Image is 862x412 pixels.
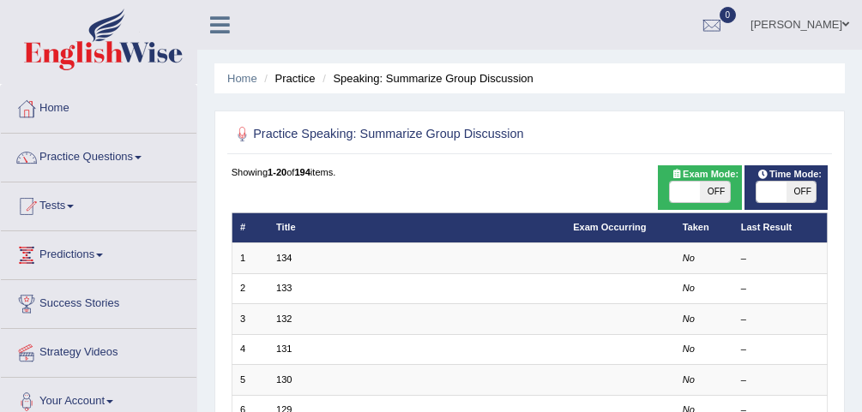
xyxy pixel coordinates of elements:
[741,343,819,356] div: –
[268,212,565,242] th: Title
[674,212,732,242] th: Taken
[751,167,827,182] span: Time Mode:
[232,304,268,334] td: 3
[294,167,310,177] b: 194
[1,280,196,323] a: Success Stories
[276,343,292,354] a: 131
[1,329,196,372] a: Strategy Videos
[720,7,737,23] span: 0
[732,212,828,242] th: Last Result
[683,313,695,324] em: No
[700,182,730,202] span: OFF
[227,72,257,85] a: Home
[232,165,829,179] div: Showing of items.
[741,252,819,266] div: –
[276,253,292,263] a: 134
[260,70,315,87] li: Practice
[232,334,268,364] td: 4
[1,85,196,128] a: Home
[683,374,695,385] em: No
[683,253,695,263] em: No
[573,222,646,232] a: Exam Occurring
[232,273,268,303] td: 2
[1,231,196,274] a: Predictions
[683,283,695,293] em: No
[232,365,268,395] td: 5
[787,182,817,202] span: OFF
[1,134,196,176] a: Practice Questions
[683,343,695,354] em: No
[232,243,268,273] td: 1
[318,70,533,87] li: Speaking: Summarize Group Discussion
[232,123,601,146] h2: Practice Speaking: Summarize Group Discussion
[232,212,268,242] th: #
[276,283,292,293] a: 133
[268,167,286,177] b: 1-20
[276,374,292,385] a: 130
[276,313,292,324] a: 132
[666,167,744,182] span: Exam Mode:
[741,373,819,387] div: –
[1,182,196,225] a: Tests
[658,165,741,210] div: Show exams occurring in exams
[741,282,819,296] div: –
[741,313,819,326] div: –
